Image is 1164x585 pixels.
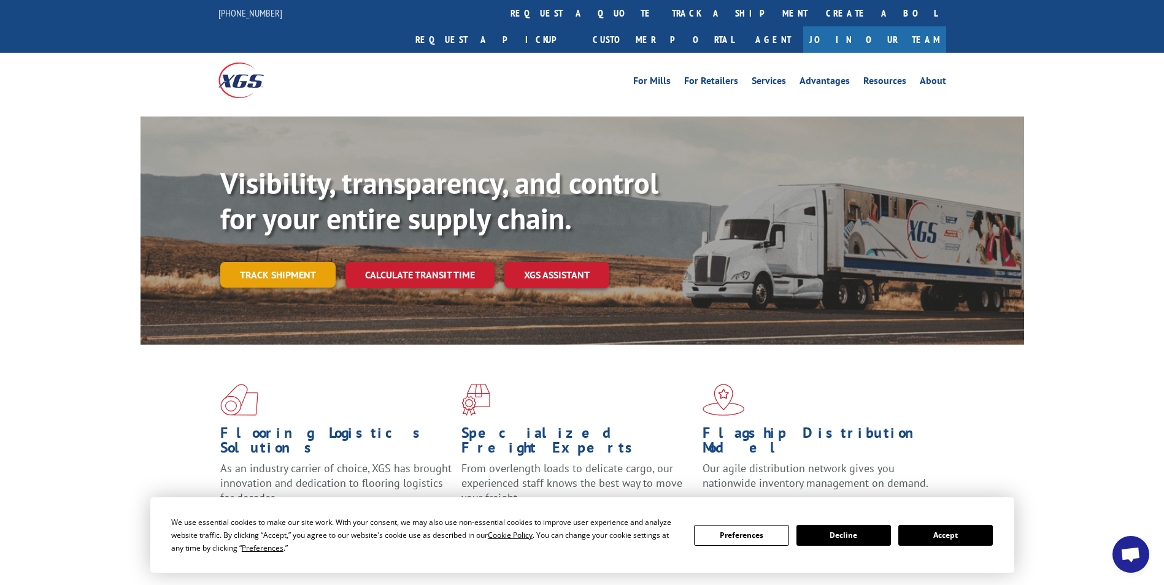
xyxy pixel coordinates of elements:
a: For Mills [633,76,671,90]
div: We use essential cookies to make our site work. With your consent, we may also use non-essential ... [171,516,679,554]
div: Open chat [1112,536,1149,573]
button: Accept [898,525,993,546]
h1: Flooring Logistics Solutions [220,426,452,461]
a: About [920,76,946,90]
span: Preferences [242,543,283,553]
button: Preferences [694,525,788,546]
h1: Specialized Freight Experts [461,426,693,461]
a: Resources [863,76,906,90]
a: Calculate transit time [345,262,495,288]
a: Track shipment [220,262,336,288]
a: Advantages [800,76,850,90]
a: Services [752,76,786,90]
a: [PHONE_NUMBER] [218,7,282,19]
span: As an industry carrier of choice, XGS has brought innovation and dedication to flooring logistics... [220,461,452,505]
span: Our agile distribution network gives you nationwide inventory management on demand. [703,461,928,490]
a: XGS ASSISTANT [504,262,609,288]
p: From overlength loads to delicate cargo, our experienced staff knows the best way to move your fr... [461,461,693,516]
div: Cookie Consent Prompt [150,497,1014,573]
span: Cookie Policy [488,530,533,540]
a: Agent [743,26,803,53]
a: Customer Portal [584,26,743,53]
a: Request a pickup [406,26,584,53]
a: For Retailers [684,76,738,90]
img: xgs-icon-flagship-distribution-model-red [703,384,745,416]
a: Join Our Team [803,26,946,53]
button: Decline [796,525,891,546]
img: xgs-icon-total-supply-chain-intelligence-red [220,384,258,416]
img: xgs-icon-focused-on-flooring-red [461,384,490,416]
h1: Flagship Distribution Model [703,426,935,461]
b: Visibility, transparency, and control for your entire supply chain. [220,164,658,237]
